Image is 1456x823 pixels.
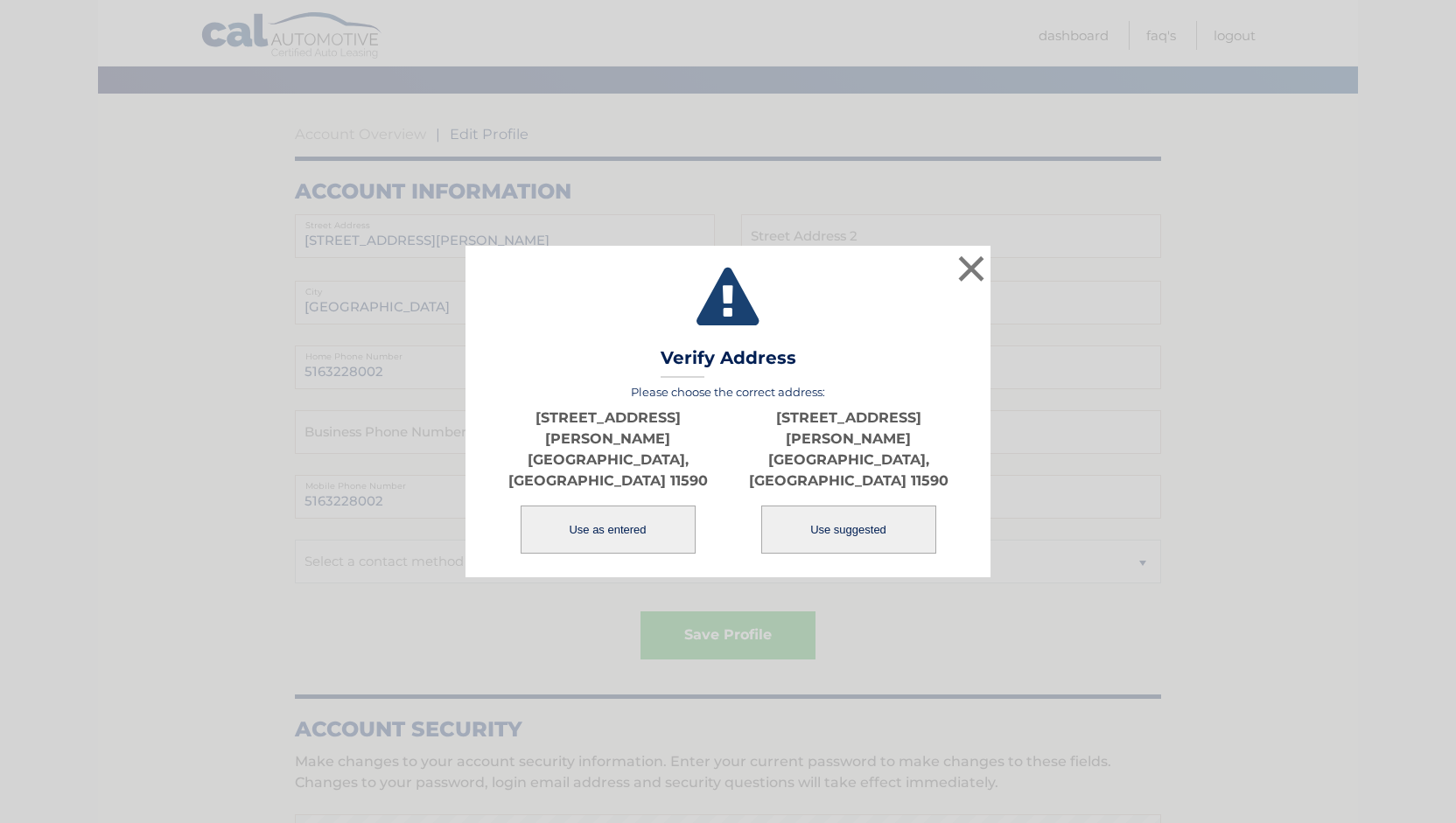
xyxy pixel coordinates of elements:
[728,408,969,492] p: [STREET_ADDRESS][PERSON_NAME] [GEOGRAPHIC_DATA], [GEOGRAPHIC_DATA] 11590
[487,385,969,555] div: Please choose the correct address:
[487,408,728,492] p: [STREET_ADDRESS][PERSON_NAME] [GEOGRAPHIC_DATA], [GEOGRAPHIC_DATA] 11590
[661,347,796,378] h3: Verify Address
[761,506,936,554] button: Use suggested
[954,251,989,286] button: ×
[521,506,696,554] button: Use as entered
